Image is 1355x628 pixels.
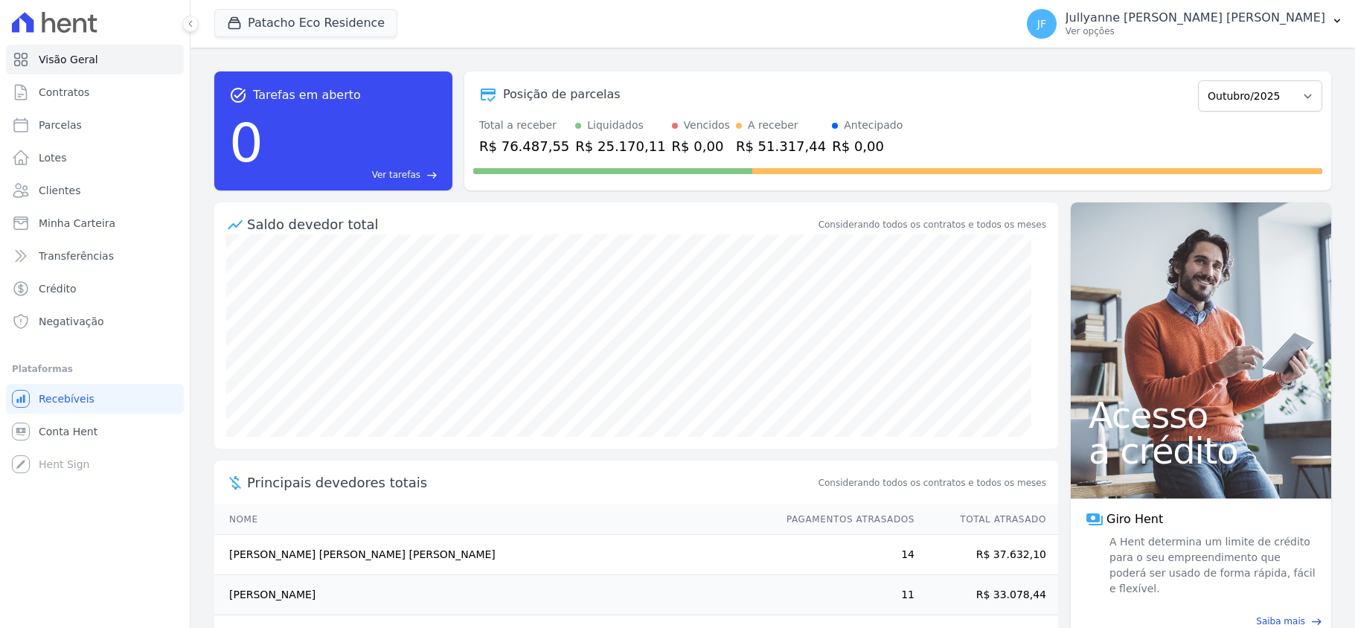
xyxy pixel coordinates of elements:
[214,575,772,615] td: [PERSON_NAME]
[6,307,184,336] a: Negativação
[39,183,80,198] span: Clientes
[6,417,184,446] a: Conta Hent
[772,504,915,535] th: Pagamentos Atrasados
[1089,433,1313,469] span: a crédito
[229,104,263,182] div: 0
[736,136,826,156] div: R$ 51.317,44
[426,170,438,181] span: east
[1089,397,1313,433] span: Acesso
[832,136,903,156] div: R$ 0,00
[1106,534,1316,597] span: A Hent determina um limite de crédito para o seu empreendimento que poderá ser usado de forma ráp...
[1311,616,1322,627] span: east
[819,218,1046,231] div: Considerando todos os contratos e todos os meses
[253,86,361,104] span: Tarefas em aberto
[6,208,184,238] a: Minha Carteira
[6,45,184,74] a: Visão Geral
[12,360,178,378] div: Plataformas
[214,504,772,535] th: Nome
[269,168,438,182] a: Ver tarefas east
[772,575,915,615] td: 11
[6,143,184,173] a: Lotes
[819,476,1046,490] span: Considerando todos os contratos e todos os meses
[6,241,184,271] a: Transferências
[247,472,816,493] span: Principais devedores totais
[1106,510,1163,528] span: Giro Hent
[39,150,67,165] span: Lotes
[39,52,98,67] span: Visão Geral
[1066,10,1325,25] p: Jullyanne [PERSON_NAME] [PERSON_NAME]
[214,9,397,37] button: Patacho Eco Residence
[1080,615,1322,628] a: Saiba mais east
[1066,25,1325,37] p: Ver opções
[748,118,798,133] div: A receber
[214,535,772,575] td: [PERSON_NAME] [PERSON_NAME] [PERSON_NAME]
[39,424,97,439] span: Conta Hent
[915,535,1058,575] td: R$ 37.632,10
[1015,3,1355,45] button: JF Jullyanne [PERSON_NAME] [PERSON_NAME] Ver opções
[672,136,730,156] div: R$ 0,00
[587,118,644,133] div: Liquidados
[247,214,816,234] div: Saldo devedor total
[503,86,621,103] div: Posição de parcelas
[229,86,247,104] span: task_alt
[915,575,1058,615] td: R$ 33.078,44
[39,85,89,100] span: Contratos
[39,249,114,263] span: Transferências
[6,274,184,304] a: Crédito
[1037,19,1046,29] span: JF
[6,176,184,205] a: Clientes
[6,384,184,414] a: Recebíveis
[6,110,184,140] a: Parcelas
[844,118,903,133] div: Antecipado
[575,136,665,156] div: R$ 25.170,11
[915,504,1058,535] th: Total Atrasado
[39,216,115,231] span: Minha Carteira
[39,314,104,329] span: Negativação
[39,281,77,296] span: Crédito
[772,535,915,575] td: 14
[684,118,730,133] div: Vencidos
[1256,615,1305,628] span: Saiba mais
[39,118,82,132] span: Parcelas
[6,77,184,107] a: Contratos
[479,136,569,156] div: R$ 76.487,55
[39,391,95,406] span: Recebíveis
[479,118,569,133] div: Total a receber
[372,168,420,182] span: Ver tarefas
